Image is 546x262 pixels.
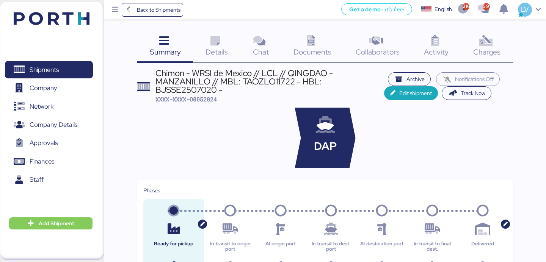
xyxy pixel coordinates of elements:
span: Edit shipment [399,89,432,98]
span: Add Shipment [39,219,74,228]
button: Edit shipment [384,86,438,100]
div: English [435,5,452,13]
span: Back to Shipments [137,5,180,14]
span: Shipments [30,64,59,75]
div: Delivered [458,241,507,252]
div: At destination port [358,241,406,252]
a: Company [5,80,93,97]
span: LV [521,5,529,14]
span: Charges [473,47,500,57]
div: In transit to final dest. [408,241,457,252]
button: Add Shipment [9,217,93,229]
span: Company [30,83,57,94]
button: Menu [109,3,122,16]
span: Activity [424,47,449,57]
span: Chat [253,47,269,57]
div: Phases [143,186,507,195]
div: Chimon - WRSI de Mexico // LCL // QINGDAO - MANZANILLO // MBL: TAOZLO11722 - HBL: BJSSE2507020 - [155,69,384,94]
a: Staff [5,171,93,189]
div: At origin port [256,241,305,252]
span: Collaborators [356,47,400,57]
span: Notifications Off [455,75,494,84]
a: Company Details [5,116,93,134]
div: In transit to origin port [206,241,254,252]
button: Archive [388,72,431,86]
span: Details [206,47,228,57]
span: XXXX-XXXX-O0052024 [155,95,217,103]
a: Network [5,98,93,115]
a: Finances [5,153,93,170]
span: Approvals [30,137,58,148]
span: Network [30,101,53,112]
a: Back to Shipments [122,3,184,17]
div: Ready for pickup [149,241,198,252]
span: Company Details [30,119,77,130]
span: Track Now [461,89,485,98]
button: Notifications Off [436,72,500,86]
span: Archive [406,75,425,84]
span: Documents [293,47,331,57]
a: Shipments [5,61,93,78]
span: DAP [314,138,337,154]
a: Approvals [5,134,93,152]
span: Summary [150,47,181,57]
button: Track Now [442,86,491,100]
span: Finances [30,156,54,167]
span: Staff [30,174,44,185]
div: In transit to dest. port [307,241,355,252]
